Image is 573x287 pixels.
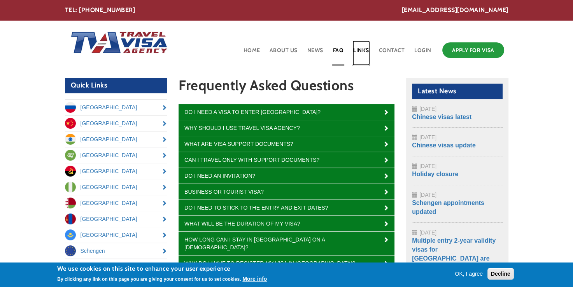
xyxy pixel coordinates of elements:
h2: Latest News [412,84,503,99]
div: TEL: [PHONE_NUMBER] [65,6,508,15]
a: Why do I have to register my visa in [GEOGRAPHIC_DATA]? [179,255,394,271]
a: About Us [269,40,298,66]
button: Decline [487,268,514,280]
a: Contact [378,40,406,66]
button: More info [242,275,267,283]
a: Schengen [65,243,167,259]
a: How long can I stay in [GEOGRAPHIC_DATA] on a [DEMOGRAPHIC_DATA]? [179,232,394,255]
h2: We use cookies on this site to enhance your user experience [57,264,267,273]
button: OK, I agree [452,270,486,278]
a: What are visa support documents? [179,136,394,152]
span: [DATE] [419,106,436,112]
a: [GEOGRAPHIC_DATA] [65,147,167,163]
a: [GEOGRAPHIC_DATA] [65,195,167,211]
a: Do I need an invitation? [179,168,394,184]
span: [DATE] [419,134,436,140]
a: Apply for Visa [442,42,504,58]
a: Business or tourist visa? [179,184,394,199]
a: Login [414,40,432,66]
a: [GEOGRAPHIC_DATA] [65,100,167,115]
p: By clicking any link on this page you are giving your consent for us to set cookies. [57,276,241,282]
a: [GEOGRAPHIC_DATA] [65,163,167,179]
a: Holiday closure [412,171,458,177]
span: [DATE] [419,163,436,169]
a: Can I travel only with support documents? [179,152,394,168]
a: Links [352,40,370,66]
span: [DATE] [419,229,436,236]
a: Why should I use Travel Visa Agency? [179,120,394,136]
a: [GEOGRAPHIC_DATA] [65,227,167,243]
img: Home [65,24,168,63]
a: What will be the duration of my visa? [179,216,394,231]
a: Multiple entry 2-year validity visas for [GEOGRAPHIC_DATA] are back! [412,237,496,271]
h1: Frequently Asked Questions [179,78,394,97]
a: [GEOGRAPHIC_DATA] [65,131,167,147]
a: Do I need a visa to enter [GEOGRAPHIC_DATA]? [179,104,394,120]
a: [GEOGRAPHIC_DATA] [65,115,167,131]
a: Home [243,40,261,66]
a: [EMAIL_ADDRESS][DOMAIN_NAME] [402,6,508,15]
a: FAQ [332,40,345,66]
a: Chinese visas update [412,142,476,149]
a: Do I need to stick to the entry and exit dates? [179,200,394,215]
a: [GEOGRAPHIC_DATA] [65,211,167,227]
a: [GEOGRAPHIC_DATA] [65,179,167,195]
a: Schengen appointments updated [412,199,484,215]
span: [DATE] [419,192,436,198]
a: Chinese visas latest [412,114,471,120]
a: News [307,40,324,66]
